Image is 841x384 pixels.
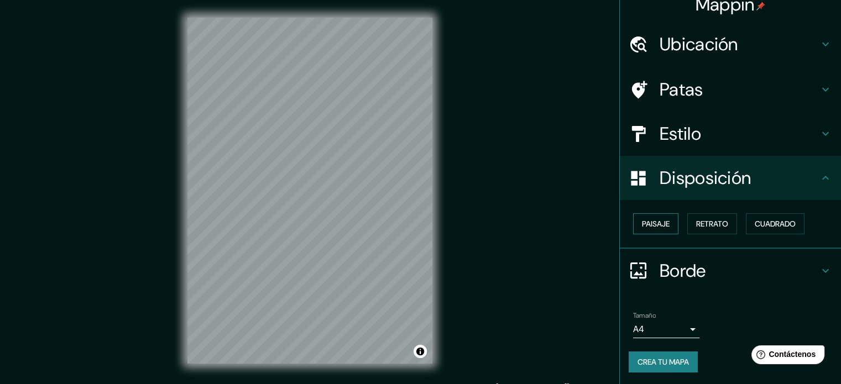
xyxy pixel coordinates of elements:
font: Retrato [696,219,728,229]
iframe: Lanzador de widgets de ayuda [743,341,829,372]
div: Borde [620,249,841,293]
img: pin-icon.png [756,2,765,10]
div: Ubicación [620,22,841,66]
font: Cuadrado [755,219,796,229]
font: Borde [660,259,706,282]
canvas: Mapa [187,18,432,364]
button: Cuadrado [746,213,805,234]
font: Ubicación [660,33,738,56]
div: Estilo [620,112,841,156]
font: Patas [660,78,703,101]
font: Tamaño [633,311,656,320]
div: Patas [620,67,841,112]
button: Paisaje [633,213,678,234]
font: Crea tu mapa [638,357,689,367]
div: A4 [633,320,699,338]
div: Disposición [620,156,841,200]
font: Estilo [660,122,701,145]
button: Retrato [687,213,737,234]
font: A4 [633,323,644,335]
button: Activar o desactivar atribución [414,345,427,358]
font: Paisaje [642,219,670,229]
button: Crea tu mapa [629,351,698,372]
font: Disposición [660,166,751,190]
